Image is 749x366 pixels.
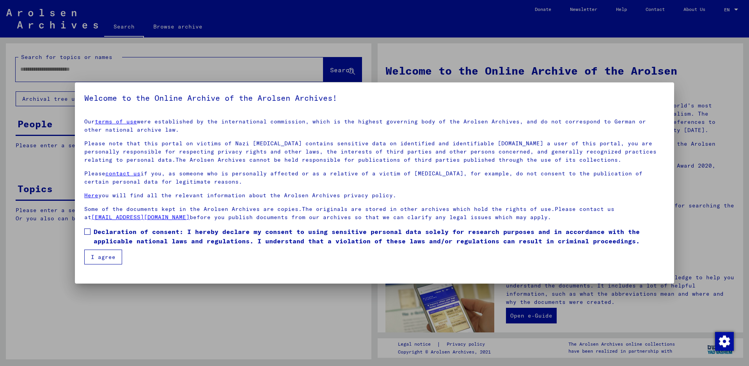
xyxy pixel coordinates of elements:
img: Change consent [715,332,734,351]
a: [EMAIL_ADDRESS][DOMAIN_NAME] [91,214,190,221]
p: Our were established by the international commission, which is the highest governing body of the ... [84,118,665,134]
p: Please if you, as someone who is personally affected or as a relative of a victim of [MEDICAL_DAT... [84,170,665,186]
a: terms of use [95,118,137,125]
a: Here [84,192,98,199]
button: I agree [84,250,122,264]
h5: Welcome to the Online Archive of the Arolsen Archives! [84,92,665,104]
p: Some of the documents kept in the Arolsen Archives are copies.The originals are stored in other a... [84,205,665,221]
p: you will find all the relevant information about the Arolsen Archives privacy policy. [84,191,665,200]
a: contact us [105,170,140,177]
span: Declaration of consent: I hereby declare my consent to using sensitive personal data solely for r... [94,227,665,246]
p: Please note that this portal on victims of Nazi [MEDICAL_DATA] contains sensitive data on identif... [84,139,665,164]
div: Change consent [715,332,733,350]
